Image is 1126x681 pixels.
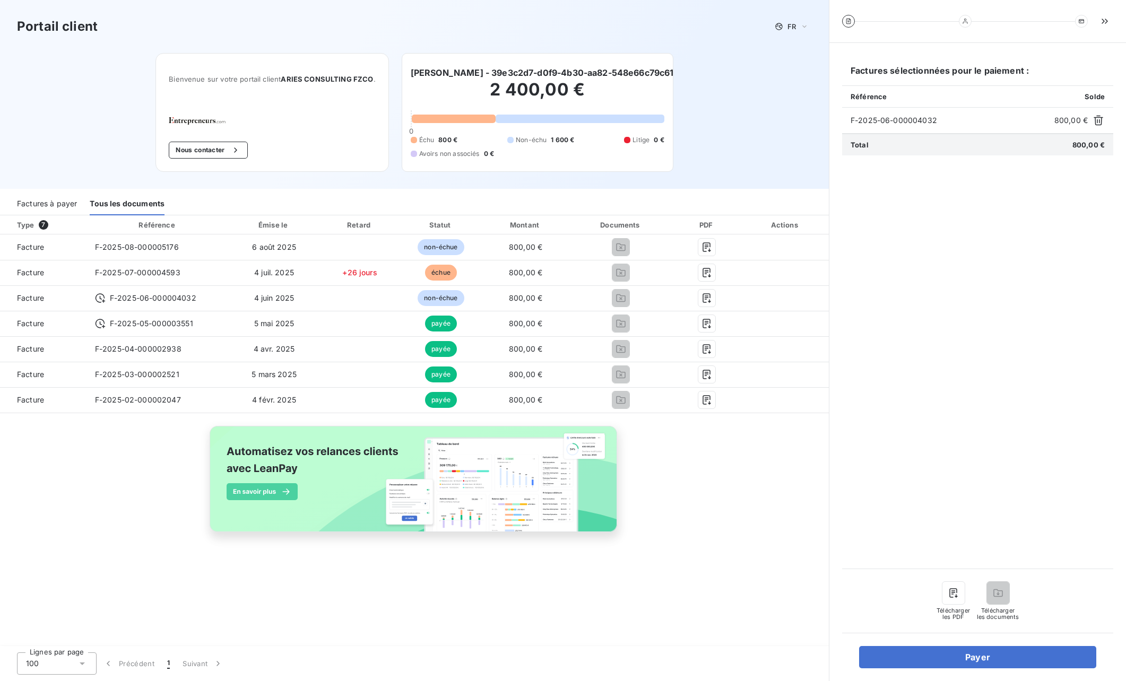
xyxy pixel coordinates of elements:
[8,267,78,278] span: Facture
[110,318,193,329] span: F-2025-05-000003551
[851,115,1050,126] span: F-2025-06-000004032
[674,220,740,230] div: PDF
[425,392,457,408] span: payée
[409,127,413,135] span: 0
[95,370,179,379] span: F-2025-03-000002521
[851,92,887,101] span: Référence
[483,220,568,230] div: Montant
[484,149,494,159] span: 0 €
[509,319,542,328] span: 800,00 €
[419,135,435,145] span: Échu
[411,79,664,111] h2: 2 400,00 €
[744,220,827,230] div: Actions
[1085,92,1105,101] span: Solde
[851,141,869,149] span: Total
[509,370,542,379] span: 800,00 €
[509,395,542,404] span: 800,00 €
[842,64,1113,85] h6: Factures sélectionnées pour le paiement :
[95,395,181,404] span: F-2025-02-000002047
[176,652,230,675] button: Suivant
[418,290,464,306] span: non-échue
[425,316,457,331] span: payée
[425,265,457,281] span: échue
[8,344,78,354] span: Facture
[95,242,179,251] span: F-2025-08-000005176
[252,395,296,404] span: 4 févr. 2025
[859,646,1096,668] button: Payer
[516,135,547,145] span: Non-échu
[95,268,180,277] span: F-2025-07-000004593
[438,135,457,145] span: 800 €
[425,341,457,357] span: payée
[167,658,170,669] span: 1
[321,220,399,230] div: Retard
[254,268,294,277] span: 4 juil. 2025
[1072,141,1105,149] span: 800,00 €
[8,293,78,303] span: Facture
[8,369,78,380] span: Facture
[1054,115,1088,126] span: 800,00 €
[403,220,479,230] div: Statut
[252,242,296,251] span: 6 août 2025
[509,268,542,277] span: 800,00 €
[90,193,164,215] div: Tous les documents
[573,220,670,230] div: Documents
[419,149,480,159] span: Avoirs non associés
[26,658,39,669] span: 100
[110,293,196,303] span: F-2025-06-000004032
[425,366,457,382] span: payée
[17,17,98,36] h3: Portail client
[252,370,297,379] span: 5 mars 2025
[169,142,247,159] button: Nous contacter
[200,420,629,550] img: banner
[281,75,373,83] span: ARIES CONSULTING FZCO
[11,220,84,230] div: Type
[39,220,48,230] span: 7
[169,75,375,83] span: Bienvenue sur votre portail client .
[977,607,1019,620] span: Télécharger les documents
[97,652,161,675] button: Précédent
[633,135,649,145] span: Litige
[138,221,175,229] div: Référence
[8,318,78,329] span: Facture
[254,344,295,353] span: 4 avr. 2025
[411,66,674,79] h6: [PERSON_NAME] - 39e3c2d7-d0f9-4b30-aa82-548e66c79c61
[509,242,542,251] span: 800,00 €
[342,268,377,277] span: +26 jours
[654,135,664,145] span: 0 €
[8,395,78,405] span: Facture
[254,319,295,328] span: 5 mai 2025
[231,220,316,230] div: Émise le
[169,117,237,125] img: Company logo
[551,135,574,145] span: 1 600 €
[787,22,796,31] span: FR
[937,607,971,620] span: Télécharger les PDF
[95,344,181,353] span: F-2025-04-000002938
[161,652,176,675] button: 1
[254,293,295,302] span: 4 juin 2025
[509,344,542,353] span: 800,00 €
[418,239,464,255] span: non-échue
[17,193,77,215] div: Factures à payer
[8,242,78,252] span: Facture
[509,293,542,302] span: 800,00 €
